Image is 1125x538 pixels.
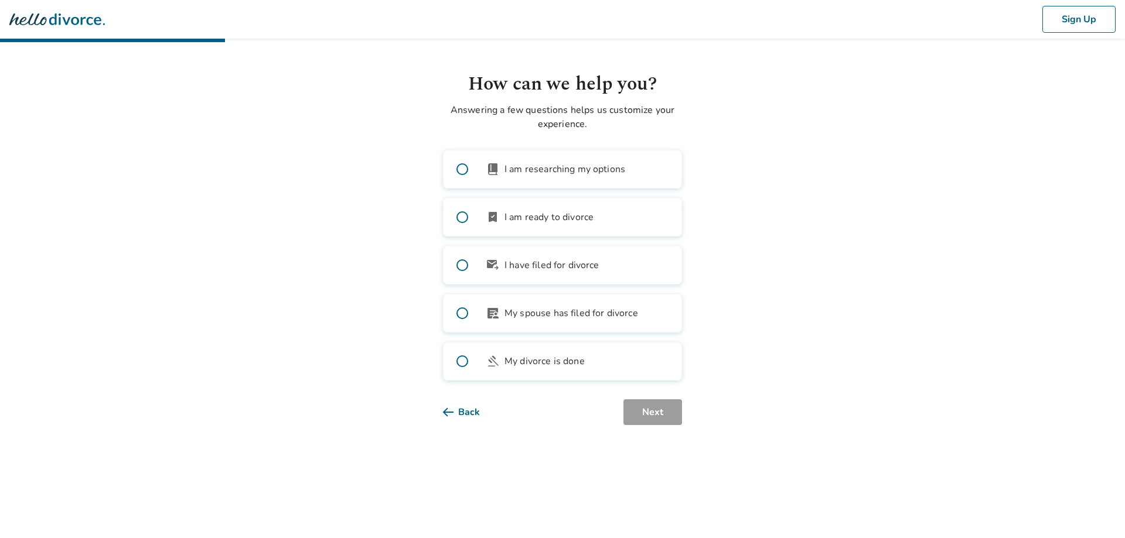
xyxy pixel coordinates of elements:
[504,210,594,224] span: I am ready to divorce
[486,258,500,272] span: outgoing_mail
[504,258,599,272] span: I have filed for divorce
[486,306,500,320] span: article_person
[443,103,682,131] p: Answering a few questions helps us customize your experience.
[504,162,625,176] span: I am researching my options
[443,70,682,98] h1: How can we help you?
[504,354,585,368] span: My divorce is done
[486,354,500,368] span: gavel
[1066,482,1125,538] iframe: Chat Widget
[486,210,500,224] span: bookmark_check
[443,399,499,425] button: Back
[1042,6,1116,33] button: Sign Up
[504,306,638,320] span: My spouse has filed for divorce
[486,162,500,176] span: book_2
[623,399,682,425] button: Next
